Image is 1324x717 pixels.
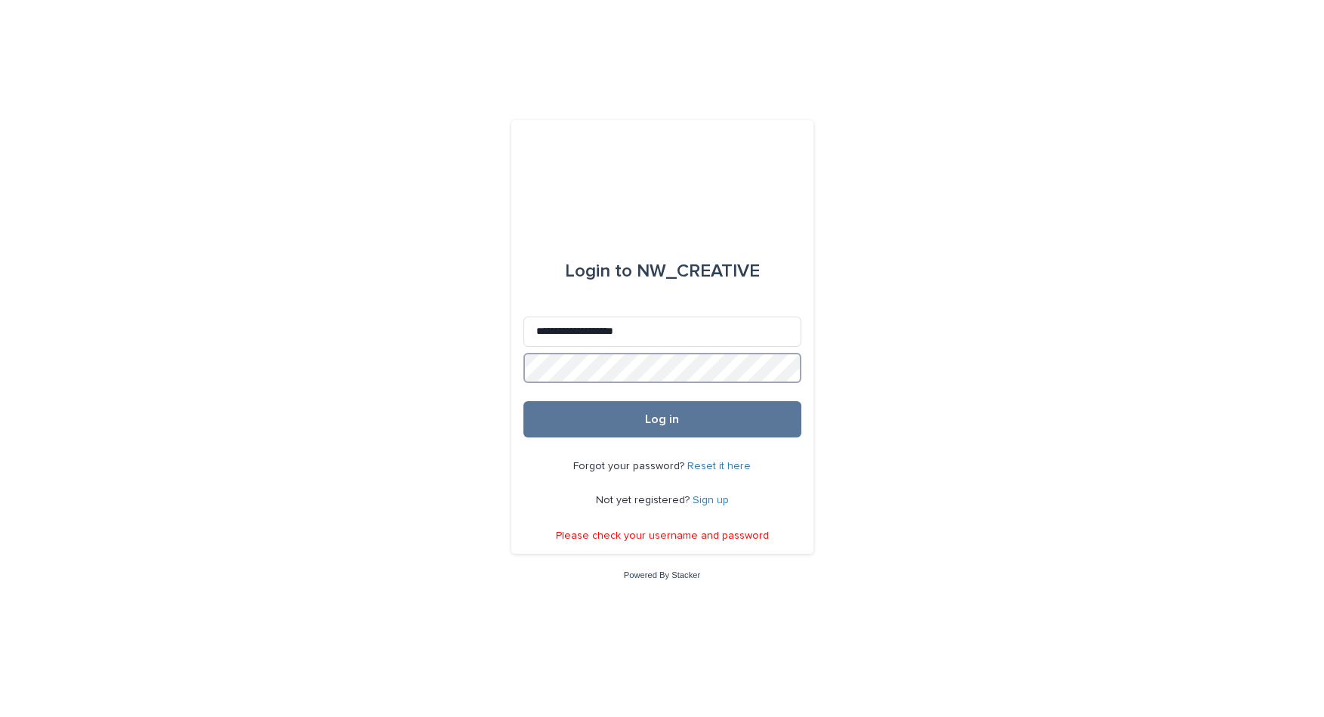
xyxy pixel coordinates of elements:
[556,530,769,542] p: Please check your username and password
[523,401,801,437] button: Log in
[596,495,693,505] span: Not yet registered?
[687,461,751,471] a: Reset it here
[557,156,767,202] img: EUIbKjtiSNGbmbK7PdmN
[565,250,760,292] div: NW_CREATIVE
[624,570,700,579] a: Powered By Stacker
[693,495,729,505] a: Sign up
[573,461,687,471] span: Forgot your password?
[565,262,632,280] span: Login to
[645,413,679,425] span: Log in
